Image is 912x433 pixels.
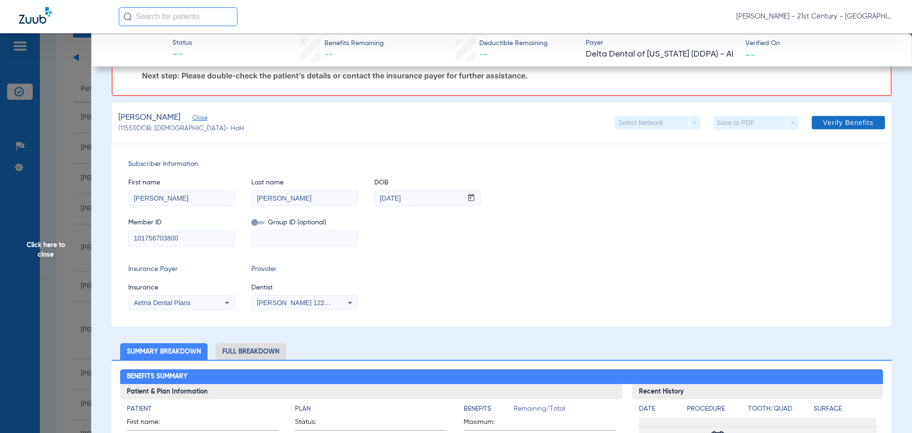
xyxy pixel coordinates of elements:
[257,299,351,307] span: [PERSON_NAME] 1225470958
[632,384,883,399] h3: Recent History
[123,12,132,21] img: Search Icon
[120,343,208,360] li: Summary Breakdown
[128,283,235,293] span: Insurance
[812,116,885,129] button: Verify Benefits
[120,369,883,385] h2: Benefits Summary
[120,384,622,399] h3: Patient & Plan Information
[748,404,811,414] h4: Tooth/Quad
[586,48,737,60] span: Delta Dental of [US_STATE] (DDPA) - AI
[745,38,897,48] span: Verified On
[586,38,737,48] span: Payer
[127,404,279,414] h4: Patient
[128,264,235,274] span: Insurance Payer
[295,417,342,430] span: Status:
[128,178,235,188] span: First name
[128,218,235,228] span: Member ID
[687,404,745,417] app-breakdown-title: Procedure
[128,159,875,169] span: Subscriber Information
[687,404,745,414] h4: Procedure
[479,50,488,59] span: --
[324,50,333,59] span: --
[142,71,881,80] p: Next step: Please double-check the patient’s details or contact the insurance payer for further a...
[374,178,481,188] span: DOB
[464,404,513,417] app-breakdown-title: Benefits
[462,191,481,206] button: Open calendar
[251,178,358,188] span: Last name
[251,264,358,274] span: Provider
[172,48,192,62] span: --
[216,343,286,360] li: Full Breakdown
[251,283,358,293] span: Dentist
[823,119,874,126] span: Verify Benefits
[748,404,811,417] app-breakdown-title: Tooth/Quad
[118,112,180,124] span: [PERSON_NAME]
[127,417,173,430] span: First name:
[745,49,756,59] span: --
[134,299,191,307] span: Aetna Dental Plans
[639,404,679,417] app-breakdown-title: Date
[251,218,358,228] span: Group ID (optional)
[119,7,237,26] input: Search for patients
[324,38,384,48] span: Benefits Remaining
[814,404,876,417] app-breakdown-title: Surface
[814,404,876,414] h4: Surface
[172,38,192,48] span: Status
[192,115,201,124] span: Close
[464,404,513,414] h4: Benefits
[479,38,548,48] span: Deductible Remaining
[736,12,893,21] span: [PERSON_NAME] - 21st Century - [GEOGRAPHIC_DATA]
[639,404,679,414] h4: Date
[19,7,52,24] img: Zuub Logo
[513,404,616,417] span: Remaining/Total
[118,124,244,134] span: (11551) DOB: [DEMOGRAPHIC_DATA] - HoH
[295,404,447,414] h4: Plan
[464,417,510,430] span: Maximum:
